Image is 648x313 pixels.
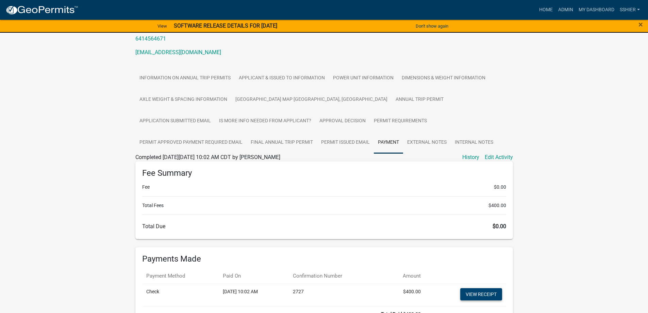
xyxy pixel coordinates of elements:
[370,110,431,132] a: Permit Requirements
[219,284,289,307] td: [DATE] 10:02 AM
[462,153,479,161] a: History
[135,35,166,42] a: 6414564671
[329,67,398,89] a: Power Unit Information
[289,268,382,284] th: Confirmation Number
[135,89,231,111] a: Axle Weight & Spacing Information
[460,288,502,300] a: View receipt
[403,132,451,154] a: External Notes
[485,153,513,161] a: Edit Activity
[142,168,506,178] h6: Fee Summary
[536,3,555,16] a: Home
[315,110,370,132] a: Approval Decision
[142,268,219,284] th: Payment Method
[247,132,317,154] a: Final Annual Trip Permit
[493,223,506,230] span: $0.00
[215,110,315,132] a: Is More Info Needed from Applicant?
[174,22,277,29] strong: SOFTWARE RELEASE DETAILS FOR [DATE]
[488,202,506,209] span: $400.00
[317,132,374,154] a: Permit Issued Email
[142,284,219,307] td: Check
[235,67,329,89] a: Applicant & Issued To Information
[638,20,643,29] button: Close
[155,20,170,32] a: View
[135,154,280,160] span: Completed [DATE][DATE] 10:02 AM CDT by [PERSON_NAME]
[135,67,235,89] a: Information on Annual Trip Permits
[392,89,448,111] a: Annual Trip Permit
[576,3,617,16] a: My Dashboard
[142,254,506,264] h6: Payments Made
[231,89,392,111] a: [GEOGRAPHIC_DATA] Map [GEOGRAPHIC_DATA], [GEOGRAPHIC_DATA]
[451,132,497,154] a: Internal Notes
[142,202,506,209] li: Total Fees
[135,132,247,154] a: Permit Approved Payment Required Email
[398,67,489,89] a: Dimensions & Weight Information
[142,184,506,191] li: Fee
[555,3,576,16] a: Admin
[413,20,451,32] button: Don't show again
[135,110,215,132] a: Application Submitted Email
[382,284,425,307] td: $400.00
[142,223,506,230] h6: Total Due
[617,3,643,16] a: sshier
[219,268,289,284] th: Paid On
[135,49,221,56] a: [EMAIL_ADDRESS][DOMAIN_NAME]
[638,20,643,29] span: ×
[494,184,506,191] span: $0.00
[382,268,425,284] th: Amount
[374,132,403,154] a: Payment
[289,284,382,307] td: 2727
